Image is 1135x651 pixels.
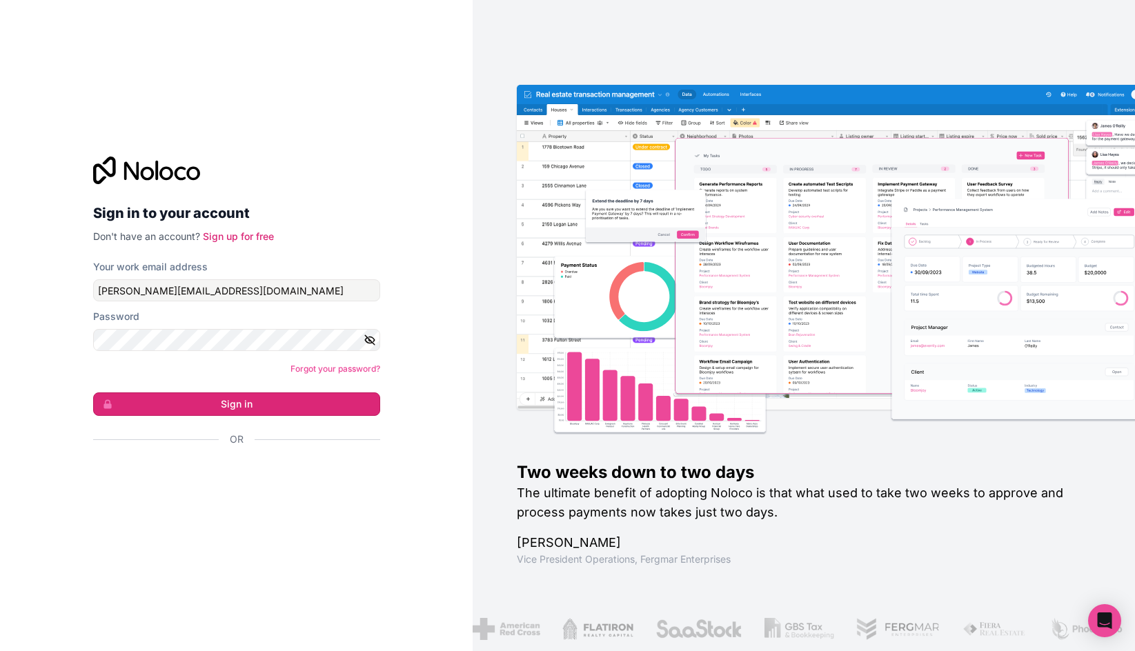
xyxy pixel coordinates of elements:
[517,552,1091,566] h1: Vice President Operations , Fergmar Enterprises
[93,201,380,226] h2: Sign in to your account
[93,279,380,301] input: Email address
[517,533,1091,552] h1: [PERSON_NAME]
[93,392,380,416] button: Sign in
[1088,604,1121,637] div: Open Intercom Messenger
[203,230,274,242] a: Sign up for free
[562,618,633,640] img: /assets/flatiron-C8eUkumj.png
[963,618,1027,640] img: /assets/fiera-fwj2N5v4.png
[290,363,380,374] a: Forgot your password?
[93,230,200,242] span: Don't have an account?
[93,260,208,274] label: Your work email address
[655,618,742,640] img: /assets/saastock-C6Zbiodz.png
[93,310,139,323] label: Password
[1049,618,1123,640] img: /assets/phoenix-BREaitsQ.png
[517,483,1091,522] h2: The ultimate benefit of adopting Noloco is that what used to take two weeks to approve and proces...
[473,618,540,640] img: /assets/american-red-cross-BAupjrZR.png
[230,432,244,446] span: Or
[93,329,380,351] input: Password
[764,618,834,640] img: /assets/gbstax-C-GtDUiK.png
[856,618,940,640] img: /assets/fergmar-CudnrXN5.png
[86,461,376,492] iframe: Sign in with Google Button
[517,461,1091,483] h1: Two weeks down to two days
